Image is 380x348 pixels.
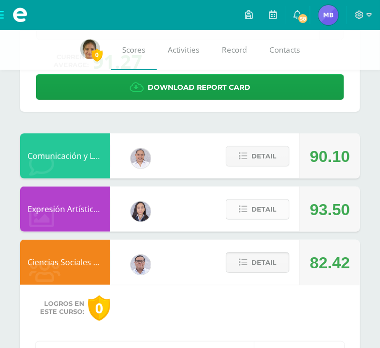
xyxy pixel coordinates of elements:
span: Detail [251,253,276,272]
img: 5a23d9b034233967b44c7c21eeedf540.png [318,5,338,25]
img: 04fbc0eeb5f5f8cf55eb7ff53337e28b.png [131,148,151,168]
a: Contacts [258,30,311,70]
span: Scores [123,45,146,55]
a: Record [211,30,258,70]
img: 5778bd7e28cf89dedf9ffa8080fc1cd8.png [131,255,151,275]
img: 4684625e3063d727a78513927f19c879.png [80,39,100,59]
span: Detail [251,200,276,219]
span: 58 [297,13,308,24]
span: Download report card [148,75,250,100]
span: Logros en este curso: [40,300,84,316]
a: Activities [157,30,211,70]
div: Expresión Artística ARTES PLÁSTICAS [20,187,110,232]
div: 93.50 [310,187,350,232]
img: 35694fb3d471466e11a043d39e0d13e5.png [131,202,151,222]
span: Activities [168,45,200,55]
span: Contacts [270,45,300,55]
button: Detail [226,199,289,220]
span: 0 [92,49,103,61]
span: Detail [251,147,276,165]
div: 0 [88,295,110,321]
button: Detail [226,146,289,166]
button: Detail [226,252,289,273]
div: 90.10 [310,134,350,179]
a: Scores [111,30,157,70]
div: Ciencias Sociales y Formación Ciudadana [20,240,110,285]
a: Download report card [36,74,344,100]
div: 82.42 [310,240,350,285]
div: Comunicación y Lenguaje, Inglés [20,133,110,179]
span: Record [222,45,247,55]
